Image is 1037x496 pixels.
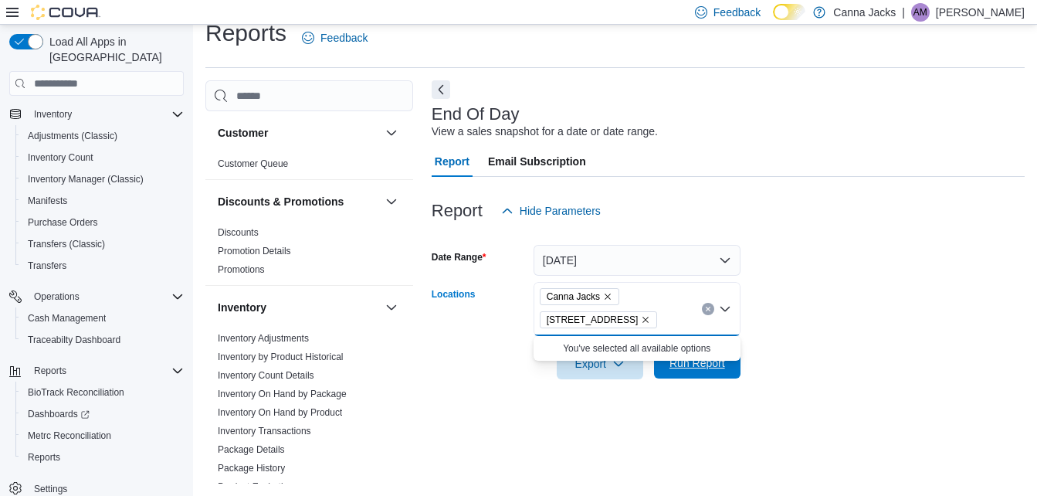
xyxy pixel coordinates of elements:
[15,125,190,147] button: Adjustments (Classic)
[296,22,374,53] a: Feedback
[833,3,896,22] p: Canna Jacks
[205,223,413,285] div: Discounts & Promotions
[218,227,259,238] a: Discounts
[28,362,184,380] span: Reports
[218,388,347,400] span: Inventory On Hand by Package
[495,195,607,226] button: Hide Parameters
[218,246,291,256] a: Promotion Details
[641,315,650,324] button: Remove 10001 US Hwy 59 from selection in this group
[28,105,78,124] button: Inventory
[28,408,90,420] span: Dashboards
[28,386,124,399] span: BioTrack Reconciliation
[22,383,130,402] a: BioTrack Reconciliation
[382,192,401,211] button: Discounts & Promotions
[557,348,643,379] button: Export
[382,298,401,317] button: Inventory
[773,20,774,21] span: Dark Mode
[488,146,586,177] span: Email Subscription
[22,331,127,349] a: Traceabilty Dashboard
[218,158,288,170] span: Customer Queue
[22,192,73,210] a: Manifests
[28,451,60,464] span: Reports
[22,256,73,275] a: Transfers
[547,289,600,304] span: Canna Jacks
[22,426,184,445] span: Metrc Reconciliation
[218,158,288,169] a: Customer Queue
[15,382,190,403] button: BioTrack Reconciliation
[218,333,309,344] a: Inventory Adjustments
[22,213,104,232] a: Purchase Orders
[22,127,124,145] a: Adjustments (Classic)
[534,245,740,276] button: [DATE]
[28,105,184,124] span: Inventory
[22,148,100,167] a: Inventory Count
[28,362,73,380] button: Reports
[22,448,184,467] span: Reports
[218,444,285,455] a: Package Details
[28,173,144,185] span: Inventory Manager (Classic)
[22,235,184,253] span: Transfers (Classic)
[218,481,298,493] span: Product Expirations
[520,203,601,219] span: Hide Parameters
[34,108,72,121] span: Inventory
[432,202,483,220] h3: Report
[28,216,98,229] span: Purchase Orders
[218,406,342,419] span: Inventory On Hand by Product
[218,369,314,382] span: Inventory Count Details
[432,251,486,263] label: Date Range
[218,389,347,399] a: Inventory On Hand by Package
[22,405,96,423] a: Dashboards
[15,307,190,329] button: Cash Management
[218,194,379,209] button: Discounts & Promotions
[218,300,379,315] button: Inventory
[218,332,309,345] span: Inventory Adjustments
[218,125,379,141] button: Customer
[540,288,619,305] span: Canna Jacks
[28,430,111,442] span: Metrc Reconciliation
[603,292,612,301] button: Remove Canna Jacks from selection in this group
[911,3,930,22] div: Ashley Martin
[34,290,80,303] span: Operations
[22,213,184,232] span: Purchase Orders
[218,264,265,275] a: Promotions
[15,403,190,425] a: Dashboards
[540,342,734,355] p: You've selected all available options
[218,462,285,474] span: Package History
[218,125,268,141] h3: Customer
[28,238,105,250] span: Transfers (Classic)
[432,124,658,140] div: View a sales snapshot for a date or date range.
[43,34,184,65] span: Load All Apps in [GEOGRAPHIC_DATA]
[22,309,184,328] span: Cash Management
[31,5,100,20] img: Cova
[22,170,184,189] span: Inventory Manager (Classic)
[382,124,401,142] button: Customer
[15,190,190,212] button: Manifests
[218,300,266,315] h3: Inventory
[22,426,117,445] a: Metrc Reconciliation
[28,260,66,272] span: Transfers
[218,425,311,437] span: Inventory Transactions
[719,303,731,315] button: Close list of options
[22,448,66,467] a: Reports
[702,303,714,315] button: Clear input
[902,3,905,22] p: |
[15,329,190,351] button: Traceabilty Dashboard
[218,226,259,239] span: Discounts
[15,447,190,468] button: Reports
[3,286,190,307] button: Operations
[432,80,450,99] button: Next
[22,405,184,423] span: Dashboards
[22,192,184,210] span: Manifests
[205,155,413,179] div: Customer
[936,3,1025,22] p: [PERSON_NAME]
[22,170,150,189] a: Inventory Manager (Classic)
[218,351,344,363] span: Inventory by Product Historical
[3,360,190,382] button: Reports
[34,483,67,495] span: Settings
[22,148,184,167] span: Inventory Count
[22,331,184,349] span: Traceabilty Dashboard
[15,233,190,255] button: Transfers (Classic)
[22,235,111,253] a: Transfers (Classic)
[28,312,106,324] span: Cash Management
[28,287,86,306] button: Operations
